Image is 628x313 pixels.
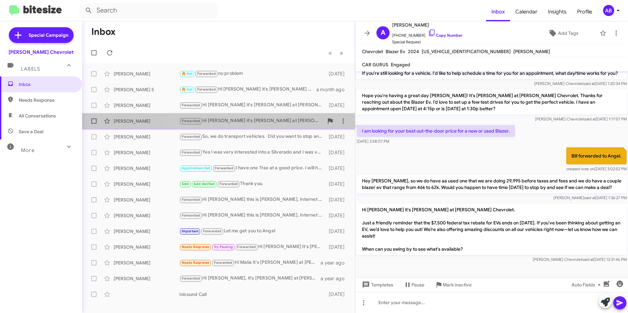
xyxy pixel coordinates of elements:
[179,212,326,219] div: Hi [PERSON_NAME] this is [PERSON_NAME], Internet Director at [PERSON_NAME] Chevrolet. I saw you c...
[114,118,179,124] div: [PERSON_NAME]
[422,49,511,54] span: [US_VEHICLE_IDENTIFICATION_NUMBER]
[19,113,56,119] span: All Conversations
[114,134,179,140] div: [PERSON_NAME]
[114,212,179,219] div: [PERSON_NAME]
[21,147,34,153] span: More
[114,197,179,203] div: [PERSON_NAME]
[179,133,326,140] div: So, we do transport vehicles. Did you want to stop and see which truck you would like. We can sig...
[361,279,393,291] span: Templates
[325,46,347,60] nav: Page navigation example
[114,71,179,77] div: [PERSON_NAME]
[357,90,627,115] p: Hope you're having a great day [PERSON_NAME]! It's [PERSON_NAME] at [PERSON_NAME] Chevrolet. Than...
[29,32,68,38] span: Special Campaign
[566,166,627,171] span: [DATE] 3:02:52 PM
[182,245,210,249] span: Needs Response
[179,243,326,251] div: Hi [PERSON_NAME] It's [PERSON_NAME] at [PERSON_NAME] Chevrolet following up about the Blazer. Was...
[214,245,233,249] span: Try Pausing
[212,260,234,266] span: Forwarded
[201,228,223,235] span: Forwarded
[179,86,316,93] div: Hi [PERSON_NAME] it's [PERSON_NAME] at [PERSON_NAME] Chevrolet. Just a friendly reminder that the...
[558,27,578,39] span: Add Tags
[179,149,326,156] div: Yes I was very interested into a Silverado and I was very excited to come see it but the saleman ...
[316,86,350,93] div: a month ago
[114,275,179,282] div: [PERSON_NAME]
[326,134,350,140] div: [DATE]
[182,87,193,92] span: 🔥 Hot
[179,259,321,266] div: Hi Malia It's [PERSON_NAME] at [PERSON_NAME] Chevrolet following up about the Traverse. Was my st...
[603,5,614,16] div: AB
[381,28,385,38] span: A
[179,70,326,77] div: no problem
[362,49,383,54] span: Chevrolet
[566,166,594,171] span: created note on
[114,86,179,93] div: [PERSON_NAME] S
[114,165,179,172] div: [PERSON_NAME]
[430,279,477,291] button: Mark Inactive
[355,279,398,291] button: Templates
[114,244,179,250] div: [PERSON_NAME]
[326,228,350,235] div: [DATE]
[9,49,74,55] div: [PERSON_NAME] Chevrolet
[114,102,179,109] div: [PERSON_NAME]
[114,149,179,156] div: [PERSON_NAME]
[572,279,603,291] span: Auto Fields
[583,81,595,86] span: said at
[179,291,326,298] div: Inbound Call
[182,261,210,265] span: Needs Response
[543,2,572,21] a: Insights
[392,21,462,29] span: [PERSON_NAME]
[486,2,510,21] a: Inbox
[236,244,258,250] span: Forwarded
[510,2,543,21] a: Calendar
[584,116,596,121] span: said at
[566,147,627,164] p: Bill forwarded to Angel.
[182,166,211,170] span: Appointment Set
[213,165,235,172] span: Forwarded
[326,212,350,219] div: [DATE]
[321,260,350,266] div: a year ago
[179,196,326,203] div: Hi [PERSON_NAME] this is [PERSON_NAME], Internet Director at [PERSON_NAME] Chevrolet. I saw you c...
[553,195,627,200] span: [PERSON_NAME] [DATE] 1:36:27 PM
[443,279,472,291] span: Mark Inactive
[392,29,462,39] span: [PHONE_NUMBER]
[340,49,343,57] span: »
[114,228,179,235] div: [PERSON_NAME]
[19,128,43,135] span: Save a Deal
[179,180,326,188] div: Thank you
[326,165,350,172] div: [DATE]
[79,3,217,18] input: Search
[180,197,202,203] span: Forwarded
[179,117,324,125] div: Hi [PERSON_NAME] it's [PERSON_NAME] at [PERSON_NAME] Chevrolet. Just a friendly reminder that the...
[326,291,350,298] div: [DATE]
[326,149,350,156] div: [DATE]
[180,102,202,109] span: Forwarded
[19,81,75,88] span: Inbox
[114,260,179,266] div: [PERSON_NAME]
[362,62,388,68] span: CAR GURUS
[193,182,215,186] span: Sold Verified
[326,244,350,250] div: [DATE]
[325,46,336,60] button: Previous
[179,101,326,109] div: Hi [PERSON_NAME] it's [PERSON_NAME] at [PERSON_NAME] Chevrolet. Just a friendly reminder that the...
[597,5,621,16] button: AB
[180,134,202,140] span: Forwarded
[326,102,350,109] div: [DATE]
[357,204,627,255] p: Hi [PERSON_NAME] it's [PERSON_NAME] at [PERSON_NAME] Chevrolet. Just a friendly reminder that the...
[180,150,202,156] span: Forwarded
[534,81,627,86] span: [PERSON_NAME] Chevrolet [DATE] 1:20:34 PM
[114,181,179,187] div: [PERSON_NAME]
[412,279,424,291] span: Pause
[392,39,462,45] span: Special Request
[513,49,550,54] span: [PERSON_NAME]
[572,2,597,21] span: Profile
[357,175,627,193] p: Hey [PERSON_NAME], so we do have aa used one that we are doing 29,995 before taxes and fees and w...
[195,87,217,93] span: Forwarded
[218,181,239,187] span: Forwarded
[533,257,627,262] span: [PERSON_NAME] Chevrolet [DATE] 12:31:46 PM
[357,125,515,137] p: I am looking for your best out-the-door price for a new or used Blazer.
[584,195,595,200] span: said at
[391,62,410,68] span: Engaged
